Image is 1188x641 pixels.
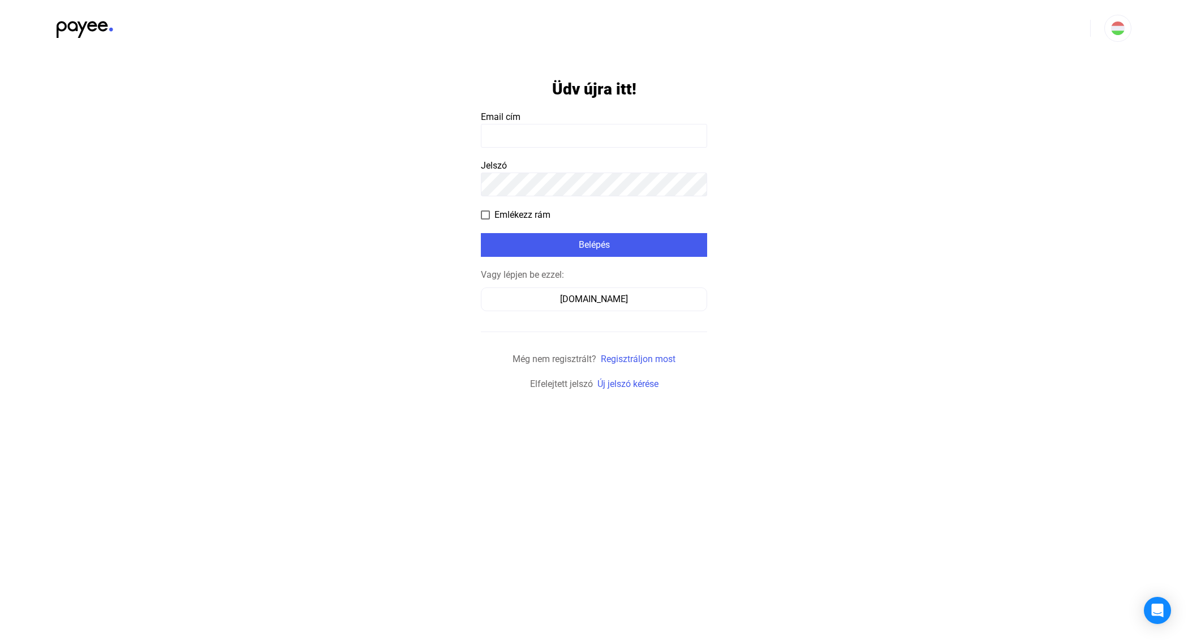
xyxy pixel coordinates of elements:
[601,354,675,364] a: Regisztráljon most
[513,354,596,364] span: Még nem regisztrált?
[481,294,707,304] a: [DOMAIN_NAME]
[494,208,550,222] span: Emlékezz rám
[481,287,707,311] button: [DOMAIN_NAME]
[485,292,703,306] div: [DOMAIN_NAME]
[597,378,658,389] a: Új jelszó kérése
[1144,597,1171,624] div: Open Intercom Messenger
[481,160,507,171] span: Jelszó
[481,233,707,257] button: Belépés
[484,238,704,252] div: Belépés
[57,15,113,38] img: black-payee-blue-dot.svg
[530,378,593,389] span: Elfelejtett jelszó
[481,111,520,122] span: Email cím
[552,79,636,99] h1: Üdv újra itt!
[1111,21,1125,35] img: HU
[481,268,707,282] div: Vagy lépjen be ezzel:
[1104,15,1131,42] button: HU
